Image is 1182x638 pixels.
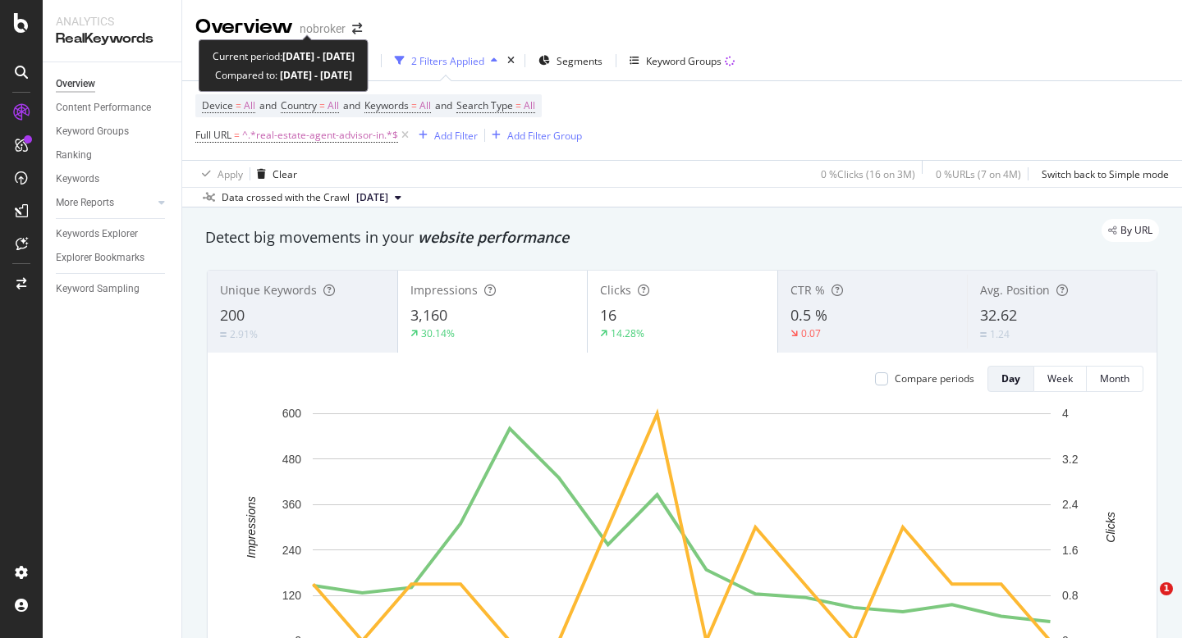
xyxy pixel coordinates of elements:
[277,68,352,82] b: [DATE] - [DATE]
[524,94,535,117] span: All
[234,128,240,142] span: =
[600,305,616,325] span: 16
[352,23,362,34] div: arrow-right-arrow-left
[515,98,521,112] span: =
[328,94,339,117] span: All
[56,30,168,48] div: RealKeywords
[56,147,170,164] a: Ranking
[790,305,827,325] span: 0.5 %
[282,453,302,466] text: 480
[1062,498,1079,511] text: 2.4
[532,48,609,74] button: Segments
[435,98,452,112] span: and
[56,194,153,212] a: More Reports
[215,66,352,84] div: Compared to:
[259,98,277,112] span: and
[980,305,1017,325] span: 32.62
[56,99,170,116] a: Content Performance
[282,544,302,557] text: 240
[557,54,602,68] span: Segments
[388,48,504,74] button: 2 Filters Applied
[1120,226,1152,235] span: By URL
[1087,366,1143,392] button: Month
[1102,219,1159,242] div: legacy label
[242,124,398,147] span: ^.*real-estate-agent-advisor-in.*$
[411,54,484,68] div: 2 Filters Applied
[434,129,478,143] div: Add Filter
[56,226,138,243] div: Keywords Explorer
[646,54,722,68] div: Keyword Groups
[611,326,644,340] div: 14.28%
[56,280,140,298] div: Keyword Sampling
[230,327,258,341] div: 2.91%
[1062,407,1069,420] text: 4
[456,98,513,112] span: Search Type
[410,282,478,298] span: Impressions
[195,48,374,74] button: [DATE] - [DATE]vsPrev. Period
[343,98,360,112] span: and
[282,498,302,511] text: 360
[218,167,243,181] div: Apply
[1160,582,1173,595] span: 1
[300,21,346,37] div: nobroker
[1035,161,1169,187] button: Switch back to Simple mode
[213,47,355,66] div: Current period:
[56,147,92,164] div: Ranking
[220,305,245,325] span: 200
[56,194,114,212] div: More Reports
[56,249,170,267] a: Explorer Bookmarks
[282,589,302,602] text: 120
[1126,582,1166,622] iframe: Intercom live chat
[790,282,825,298] span: CTR %
[250,161,297,187] button: Clear
[485,125,582,145] button: Add Filter Group
[623,48,741,74] button: Keyword Groups
[412,125,478,145] button: Add Filter
[356,190,388,205] span: 2025 Sep. 1st
[56,249,144,267] div: Explorer Bookmarks
[195,13,293,41] div: Overview
[936,167,1021,181] div: 0 % URLs ( 7 on 4M )
[980,332,987,337] img: Equal
[895,371,974,385] div: Compare periods
[56,123,170,140] a: Keyword Groups
[801,326,821,340] div: 0.07
[821,167,915,181] div: 0 % Clicks ( 16 on 3M )
[56,226,170,243] a: Keywords Explorer
[1062,453,1079,466] text: 3.2
[282,407,302,420] text: 600
[1001,371,1020,385] div: Day
[411,98,417,112] span: =
[56,171,99,188] div: Keywords
[281,98,317,112] span: Country
[1034,366,1087,392] button: Week
[202,98,233,112] span: Device
[1062,589,1079,602] text: 0.8
[56,280,170,298] a: Keyword Sampling
[987,366,1034,392] button: Day
[1042,167,1169,181] div: Switch back to Simple mode
[195,161,243,187] button: Apply
[1104,512,1117,542] text: Clicks
[56,13,168,30] div: Analytics
[56,75,170,93] a: Overview
[980,282,1050,298] span: Avg. Position
[220,282,317,298] span: Unique Keywords
[410,305,447,325] span: 3,160
[504,52,518,69] div: times
[419,94,431,117] span: All
[1100,371,1129,385] div: Month
[56,171,170,188] a: Keywords
[319,98,325,112] span: =
[507,129,582,143] div: Add Filter Group
[1047,371,1073,385] div: Week
[244,94,255,117] span: All
[56,75,95,93] div: Overview
[273,167,297,181] div: Clear
[421,326,455,340] div: 30.14%
[220,332,227,337] img: Equal
[990,327,1010,341] div: 1.24
[600,282,631,298] span: Clicks
[222,190,350,205] div: Data crossed with the Crawl
[364,98,409,112] span: Keywords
